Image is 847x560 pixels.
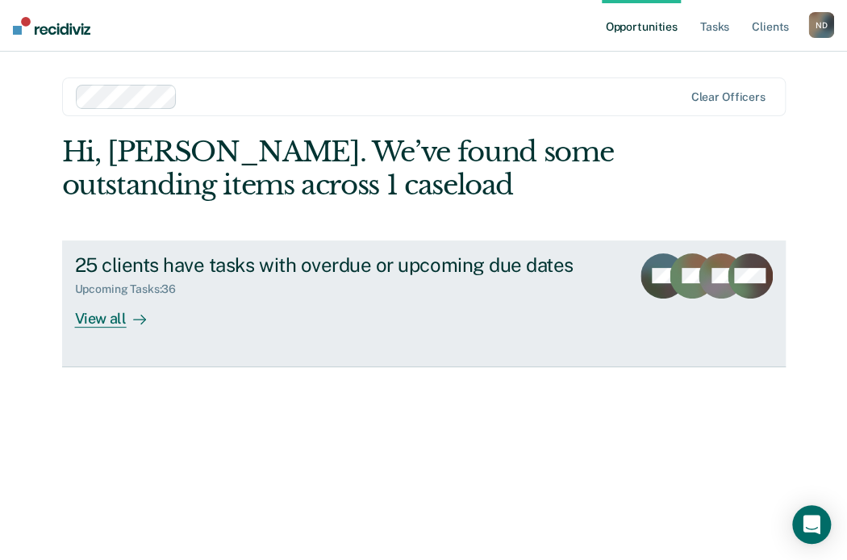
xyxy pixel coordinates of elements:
div: Open Intercom Messenger [792,505,831,544]
a: 25 clients have tasks with overdue or upcoming due datesUpcoming Tasks:36View all [62,240,786,367]
div: 25 clients have tasks with overdue or upcoming due dates [75,253,618,277]
button: ND [808,12,834,38]
div: Upcoming Tasks : 36 [75,282,190,296]
div: N D [808,12,834,38]
div: Hi, [PERSON_NAME]. We’ve found some outstanding items across 1 caseload [62,136,641,202]
img: Recidiviz [13,17,90,35]
div: View all [75,296,165,328]
div: Clear officers [691,90,765,104]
